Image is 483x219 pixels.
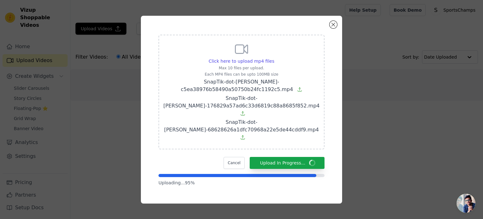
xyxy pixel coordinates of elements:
span: SnapTik-dot-[PERSON_NAME]-176829a57ad6c33d6819c88a8685f852.mp4 [164,95,320,109]
p: Max 10 files per upload. [164,66,320,71]
p: Uploading... 95 % [158,180,325,186]
span: SnapTik-dot-[PERSON_NAME]-c5ea38976b58490a50750b24fc1192c5.mp4 [181,79,293,92]
button: Close modal [330,21,337,28]
button: Upload In Progress... [250,157,325,169]
p: Each MP4 files can be upto 100MB size [164,72,320,77]
button: Cancel [224,157,245,169]
span: SnapTik-dot-[PERSON_NAME]-68628626a1dfc70968a22e5de44cddf9.mp4 [164,119,319,133]
a: Open chat [457,194,475,213]
span: Click here to upload mp4 files [209,59,275,64]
